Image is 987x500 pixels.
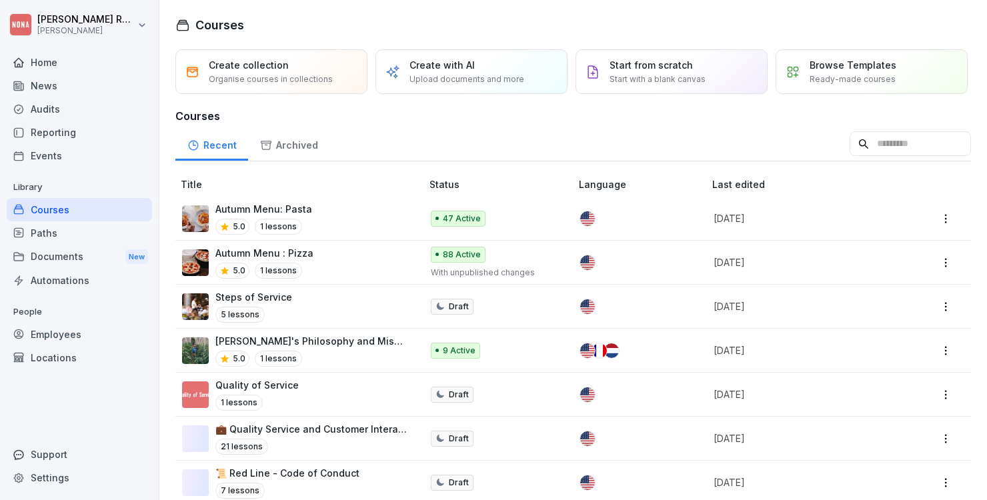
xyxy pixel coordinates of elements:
[215,334,408,348] p: [PERSON_NAME]'s Philosophy and Mission
[7,177,152,198] p: Library
[7,466,152,489] a: Settings
[580,431,595,446] img: us.svg
[7,443,152,466] div: Support
[714,211,889,225] p: [DATE]
[443,249,481,261] p: 88 Active
[7,245,152,269] div: Documents
[37,26,135,35] p: [PERSON_NAME]
[714,343,889,357] p: [DATE]
[810,73,896,85] p: Ready-made courses
[712,177,905,191] p: Last edited
[7,144,152,167] a: Events
[449,477,469,489] p: Draft
[215,395,263,411] p: 1 lessons
[233,221,245,233] p: 5.0
[255,263,302,279] p: 1 lessons
[215,483,265,499] p: 7 lessons
[714,255,889,269] p: [DATE]
[7,221,152,245] a: Paths
[580,387,595,402] img: us.svg
[429,177,574,191] p: Status
[579,177,706,191] p: Language
[215,246,313,260] p: Autumn Menu : Pizza
[181,177,424,191] p: Title
[125,249,148,265] div: New
[215,422,408,436] p: 💼 Quality Service and Customer Interaction
[175,108,971,124] h3: Courses
[443,345,475,357] p: 9 Active
[215,378,299,392] p: Quality of Service
[233,353,245,365] p: 5.0
[175,127,248,161] a: Recent
[810,58,896,72] p: Browse Templates
[580,343,595,358] img: us.svg
[580,299,595,314] img: us.svg
[37,14,135,25] p: [PERSON_NAME] Rondeux
[195,16,244,34] h1: Courses
[209,73,333,85] p: Organise courses in collections
[215,307,265,323] p: 5 lessons
[7,269,152,292] a: Automations
[7,74,152,97] a: News
[182,205,209,232] img: g03mw99o2jwb6tj6u9fgvrr5.png
[449,389,469,401] p: Draft
[7,121,152,144] a: Reporting
[182,293,209,320] img: vd9hf8v6tixg1rgmgu18qv0n.png
[580,255,595,270] img: us.svg
[714,387,889,401] p: [DATE]
[610,73,706,85] p: Start with a blank canvas
[409,58,475,72] p: Create with AI
[7,346,152,369] a: Locations
[449,433,469,445] p: Draft
[255,351,302,367] p: 1 lessons
[604,343,619,358] img: nl.svg
[7,51,152,74] a: Home
[443,213,481,225] p: 47 Active
[209,58,289,72] p: Create collection
[7,323,152,346] a: Employees
[255,219,302,235] p: 1 lessons
[580,211,595,226] img: us.svg
[610,58,693,72] p: Start from scratch
[592,343,607,358] img: fr.svg
[449,301,469,313] p: Draft
[182,381,209,408] img: ep21c2igrbh2xhwygamc4fgx.png
[409,73,524,85] p: Upload documents and more
[182,337,209,364] img: cktznsg10ahe3ln2ptfp89y3.png
[215,466,359,480] p: 📜 Red Line - Code of Conduct
[215,202,312,216] p: Autumn Menu: Pasta
[714,299,889,313] p: [DATE]
[215,439,268,455] p: 21 lessons
[182,249,209,276] img: gigntzqtjbmfaqrmkhd4k4h3.png
[7,301,152,323] p: People
[7,245,152,269] a: DocumentsNew
[714,431,889,445] p: [DATE]
[431,267,558,279] p: With unpublished changes
[714,475,889,489] p: [DATE]
[215,290,292,304] p: Steps of Service
[7,198,152,221] a: Courses
[580,475,595,490] img: us.svg
[248,127,329,161] a: Archived
[7,97,152,121] a: Audits
[233,265,245,277] p: 5.0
